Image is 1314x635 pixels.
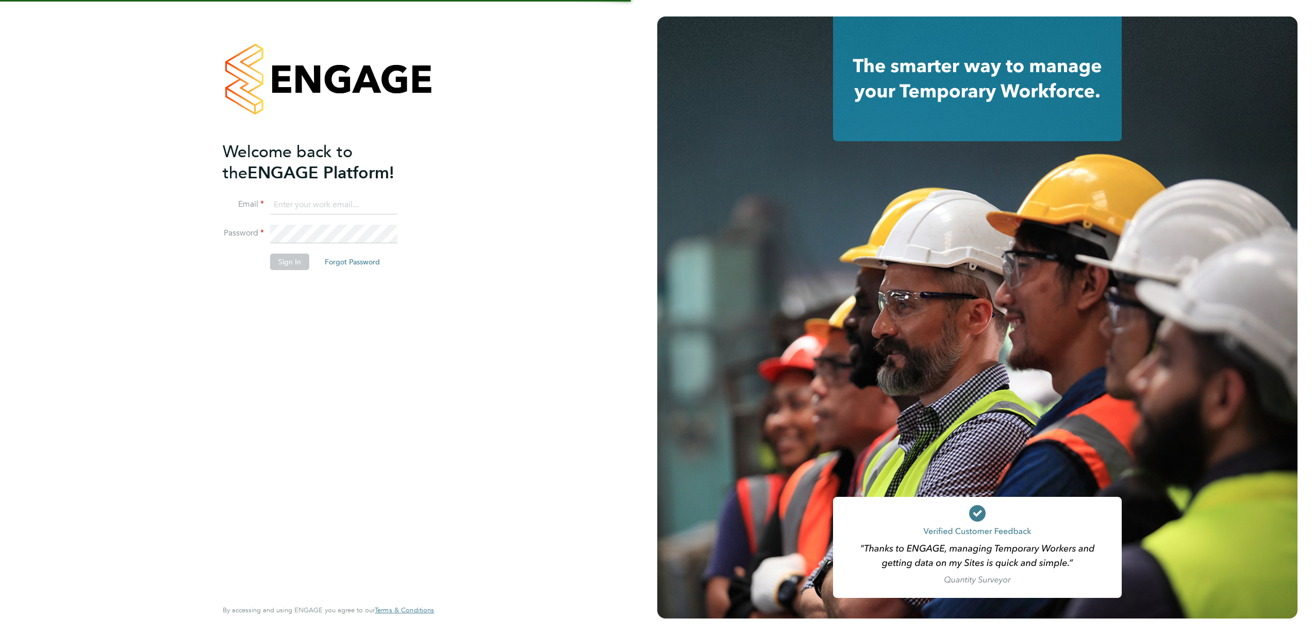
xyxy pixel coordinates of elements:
input: Enter your work email... [270,196,397,214]
label: Email [223,199,264,210]
button: Sign In [270,254,309,270]
a: Terms & Conditions [375,606,434,614]
span: Welcome back to the [223,142,353,183]
h2: ENGAGE Platform! [223,141,424,183]
span: By accessing and using ENGAGE you agree to our [223,606,434,614]
label: Password [223,228,264,239]
button: Forgot Password [317,254,388,270]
